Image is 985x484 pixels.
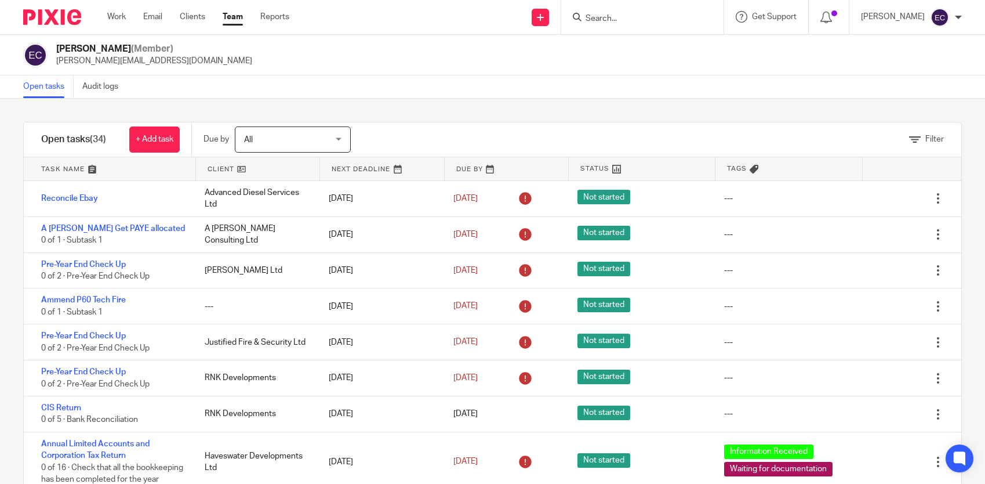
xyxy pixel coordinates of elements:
[453,338,478,346] span: [DATE]
[193,295,317,318] div: ---
[453,458,478,466] span: [DATE]
[41,416,138,424] span: 0 of 5 · Bank Reconciliation
[724,372,733,384] div: ---
[577,370,630,384] span: Not started
[317,187,441,210] div: [DATE]
[577,453,630,468] span: Not started
[82,75,127,98] a: Audit logs
[56,55,252,67] p: [PERSON_NAME][EMAIL_ADDRESS][DOMAIN_NAME]
[23,9,81,25] img: Pixie
[577,226,630,240] span: Not started
[131,44,173,53] span: (Member)
[453,266,478,274] span: [DATE]
[41,440,150,460] a: Annual Limited Accounts and Corporation Tax Return
[752,13,797,21] span: Get Support
[41,344,150,352] span: 0 of 2 · Pre-Year End Check Up
[724,462,833,476] span: Waiting for documentation
[580,164,609,174] span: Status
[41,272,150,280] span: 0 of 2 · Pre-Year End Check Up
[244,136,253,144] span: All
[143,11,162,23] a: Email
[577,406,630,420] span: Not started
[260,11,289,23] a: Reports
[724,301,733,312] div: ---
[317,223,441,246] div: [DATE]
[317,331,441,354] div: [DATE]
[453,410,478,418] span: [DATE]
[577,334,630,348] span: Not started
[41,308,103,316] span: 0 of 1 · Subtask 1
[727,164,747,174] span: Tags
[577,262,630,276] span: Not started
[193,331,317,354] div: Justified Fire & Security Ltd
[41,296,126,304] a: Ammend P60 Tech Fire
[453,194,478,203] span: [DATE]
[129,127,180,153] a: + Add task
[193,402,317,425] div: RNK Developments
[193,445,317,480] div: Haveswater Developments Ltd
[193,181,317,216] div: Advanced Diesel Services Ltd
[453,302,478,310] span: [DATE]
[577,298,630,312] span: Not started
[41,464,183,484] span: 0 of 16 · Check that all the bookkeeping has been completed for the year
[56,43,252,55] h2: [PERSON_NAME]
[41,194,98,203] a: Reconcile Ebay
[193,259,317,282] div: [PERSON_NAME] Ltd
[41,380,150,388] span: 0 of 2 · Pre-Year End Check Up
[453,230,478,239] span: [DATE]
[41,404,81,412] a: CIS Return
[931,8,949,27] img: svg%3E
[41,236,103,244] span: 0 of 1 · Subtask 1
[724,408,733,420] div: ---
[107,11,126,23] a: Work
[724,445,813,459] span: Information Received
[317,402,441,425] div: [DATE]
[453,374,478,382] span: [DATE]
[41,133,106,146] h1: Open tasks
[193,366,317,389] div: RNK Developments
[90,135,106,144] span: (34)
[23,43,48,67] img: svg%3E
[193,217,317,252] div: A [PERSON_NAME] Consulting Ltd
[317,295,441,318] div: [DATE]
[584,14,689,24] input: Search
[724,337,733,348] div: ---
[23,75,74,98] a: Open tasks
[41,368,126,376] a: Pre-Year End Check Up
[317,450,441,474] div: [DATE]
[180,11,205,23] a: Clients
[724,229,733,240] div: ---
[203,133,229,145] p: Due by
[41,261,126,269] a: Pre-Year End Check Up
[317,259,441,282] div: [DATE]
[223,11,243,23] a: Team
[41,332,126,340] a: Pre-Year End Check Up
[724,193,733,204] div: ---
[41,225,185,233] a: A [PERSON_NAME] Get PAYE allocated
[925,135,944,143] span: Filter
[577,190,630,204] span: Not started
[317,366,441,389] div: [DATE]
[861,11,925,23] p: [PERSON_NAME]
[724,265,733,276] div: ---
